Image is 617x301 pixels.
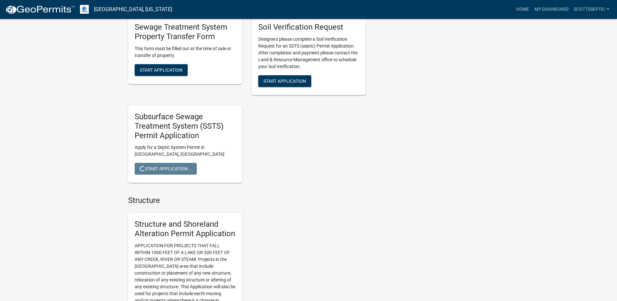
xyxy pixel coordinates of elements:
a: [GEOGRAPHIC_DATA], [US_STATE] [94,4,172,15]
img: Otter Tail County, Minnesota [80,5,89,14]
button: Start Application [258,75,311,87]
h4: Structure [128,196,366,205]
p: Apply for a Septic System Permit in [GEOGRAPHIC_DATA], [GEOGRAPHIC_DATA] [135,144,235,158]
h5: Structure and Shoreland Alteration Permit Application [135,220,235,238]
span: Start Application [140,67,182,72]
h5: Subsurface Sewage Treatment System (SSTS) Permit Application [135,112,235,140]
a: My Dashboard [532,3,571,16]
p: Designers please complete a Soil Verification Request for an SSTS (septic) Permit Application. Af... [258,36,359,70]
span: Start Application [263,79,306,84]
h5: Soil Verification Request [258,22,359,32]
h5: Sewage Treatment System Property Transfer Form [135,22,235,41]
button: Start Application... [135,163,197,175]
a: scottsseptic [571,3,612,16]
p: This form must be filled out at the time of sale or transfer of property [135,45,235,59]
a: Home [514,3,532,16]
button: Start Application [135,64,188,76]
span: Start Application... [140,166,192,171]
